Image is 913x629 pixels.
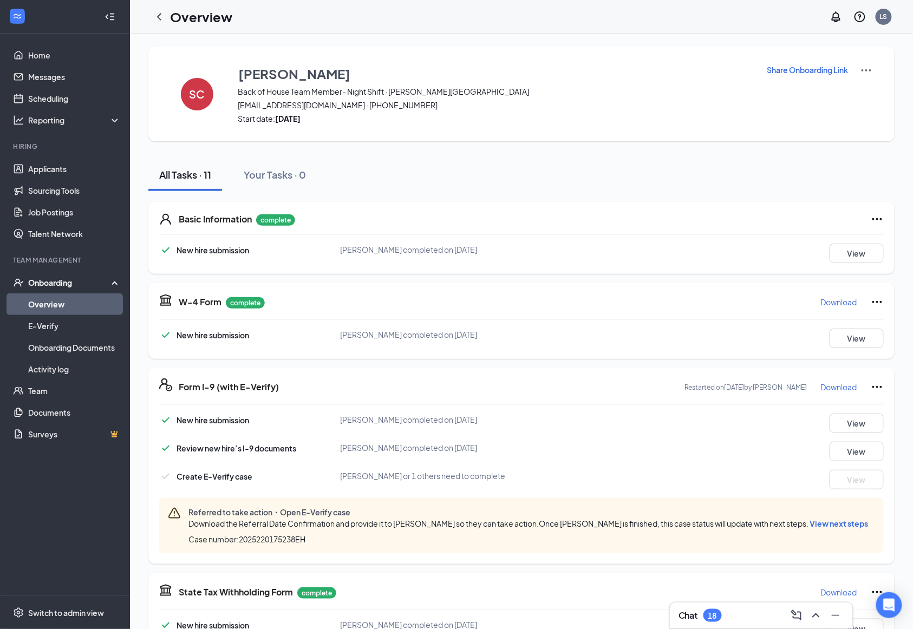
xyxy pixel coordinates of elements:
h3: [PERSON_NAME] [238,64,350,83]
span: Referred to take action・Open E-Verify case [188,507,873,517]
svg: Ellipses [871,296,884,309]
strong: [DATE] [275,114,301,123]
div: Open Intercom Messenger [876,592,902,618]
a: Activity log [28,358,121,380]
p: complete [226,297,265,309]
div: Onboarding [28,277,112,288]
h5: Basic Information [179,213,252,225]
span: New hire submission [177,330,249,340]
a: Team [28,380,121,402]
span: Create E-Verify case [177,471,252,481]
svg: TaxGovernmentIcon [159,584,172,597]
svg: WorkstreamLogo [12,11,23,22]
svg: ChevronLeft [153,10,166,23]
span: [PERSON_NAME] completed on [DATE] [341,443,478,453]
span: [PERSON_NAME] completed on [DATE] [341,415,478,424]
svg: Checkmark [159,244,172,257]
a: Scheduling [28,88,121,109]
svg: Collapse [105,11,115,22]
p: Restarted on [DATE] by [PERSON_NAME] [684,383,807,392]
svg: Checkmark [159,470,172,483]
svg: Minimize [829,609,842,622]
span: View next steps [810,519,869,528]
span: New hire submission [177,415,249,425]
div: Your Tasks · 0 [244,168,306,181]
a: Job Postings [28,201,121,223]
span: Download the Referral Date Confirmation and provide it to [PERSON_NAME] so they can take action.O... [188,519,869,528]
div: LS [880,12,888,21]
span: Case number: 2025220175238EH [188,534,305,545]
p: Download [821,297,857,307]
div: Reporting [28,115,121,126]
svg: Checkmark [159,442,172,455]
button: Minimize [827,607,844,624]
button: View [830,244,884,263]
a: Onboarding Documents [28,337,121,358]
button: View [830,414,884,433]
div: Team Management [13,255,119,265]
svg: Checkmark [159,414,172,427]
svg: Ellipses [871,213,884,226]
svg: TaxGovernmentIcon [159,293,172,306]
svg: Analysis [13,115,24,126]
button: View [830,442,884,461]
button: [PERSON_NAME] [238,64,753,83]
svg: User [159,213,172,226]
p: Download [821,382,857,392]
h1: Overview [170,8,232,26]
a: Sourcing Tools [28,180,121,201]
button: Download [820,584,858,601]
div: Switch to admin view [28,607,104,618]
span: [EMAIL_ADDRESS][DOMAIN_NAME] · [PHONE_NUMBER] [238,100,753,110]
svg: Warning [168,507,181,520]
a: Talent Network [28,223,121,245]
div: 18 [708,611,717,620]
p: Download [821,587,857,598]
svg: Settings [13,607,24,618]
span: Review new hire’s I-9 documents [177,443,296,453]
p: complete [256,214,295,226]
h5: W-4 Form [179,296,221,308]
a: Home [28,44,121,66]
h4: SC [190,90,205,98]
img: More Actions [860,64,873,77]
button: ComposeMessage [788,607,805,624]
h5: Form I-9 (with E-Verify) [179,381,279,393]
div: All Tasks · 11 [159,168,211,181]
svg: ChevronUp [810,609,823,622]
h3: Chat [679,610,698,621]
svg: Ellipses [871,586,884,599]
button: View [830,470,884,489]
span: New hire submission [177,245,249,255]
svg: Notifications [830,10,843,23]
a: Applicants [28,158,121,180]
span: Start date: [238,113,753,124]
p: complete [297,587,336,599]
svg: Checkmark [159,329,172,342]
svg: QuestionInfo [853,10,866,23]
button: Download [820,378,858,396]
a: Documents [28,402,121,423]
a: E-Verify [28,315,121,337]
span: [PERSON_NAME] completed on [DATE] [341,330,478,339]
span: Back of House Team Member- Night Shift · [PERSON_NAME][GEOGRAPHIC_DATA] [238,86,753,97]
svg: ComposeMessage [790,609,803,622]
p: Share Onboarding Link [767,64,849,75]
div: Hiring [13,142,119,151]
a: SurveysCrown [28,423,121,445]
button: SC [170,64,224,124]
a: Messages [28,66,121,88]
svg: Ellipses [871,381,884,394]
svg: FormI9EVerifyIcon [159,378,172,391]
span: [PERSON_NAME] completed on [DATE] [341,245,478,254]
button: View [830,329,884,348]
span: [PERSON_NAME] or 1 others need to complete [341,471,506,481]
button: ChevronUp [807,607,825,624]
svg: UserCheck [13,277,24,288]
a: Overview [28,293,121,315]
button: Share Onboarding Link [767,64,849,76]
button: Download [820,293,858,311]
h5: State Tax Withholding Form [179,586,293,598]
